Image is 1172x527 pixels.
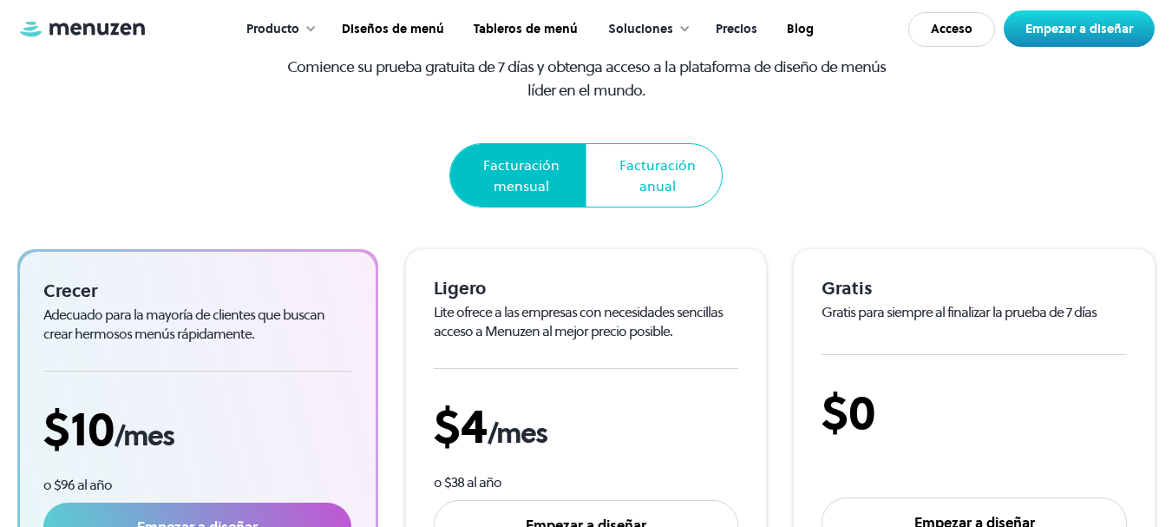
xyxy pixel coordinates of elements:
a: Empezar a diseñar [1004,10,1155,47]
font: Precios [716,20,757,37]
font: Empezar a diseñar [1025,20,1133,37]
font: $0 [822,379,875,445]
font: o $96 al año [43,475,112,494]
font: Tableros de menú [474,20,578,37]
font: Soluciones [608,20,673,37]
font: Adecuado para la mayoría de clientes que buscan crear hermosos menús rápidamente. [43,305,324,343]
font: $ [434,392,461,459]
font: Ligero [434,276,486,300]
div: Producto [229,3,325,56]
font: Crecer [43,279,97,303]
a: Diseños de menú [325,3,457,56]
font: 4 [461,392,488,459]
font: /mes [115,417,174,455]
font: /mes [488,414,547,452]
a: Acceso [908,12,995,47]
font: Producto [246,20,299,37]
div: Soluciones [591,3,699,56]
font: Diseños de menú [342,20,444,37]
font: o $38 al año [434,472,501,491]
a: Precios [699,3,770,56]
font: Gratis para siempre al finalizar la prueba de 7 días [822,302,1097,321]
font: $ [43,395,70,462]
font: Facturación anual [619,155,696,195]
font: Acceso [931,20,972,37]
font: Lite ofrece a las empresas con necesidades sencillas acceso a Menuzen al mejor precio posible. [434,302,723,340]
a: Tableros de menú [457,3,591,56]
font: Gratis [822,276,873,300]
a: Blog [770,3,827,56]
font: 10 [70,395,115,462]
font: Blog [787,20,814,37]
font: Facturación mensual [483,155,560,195]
